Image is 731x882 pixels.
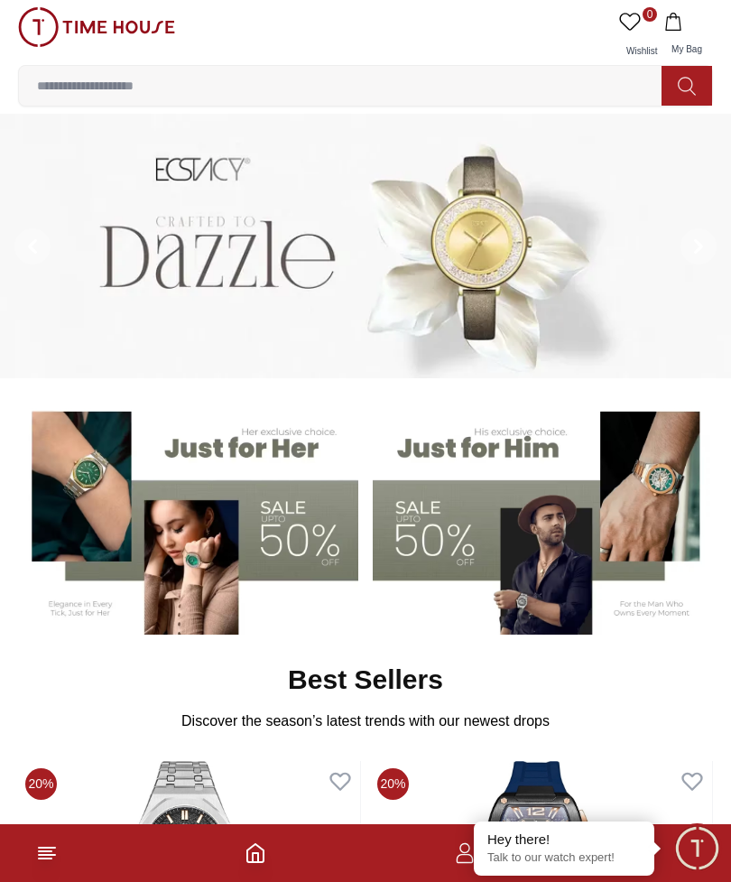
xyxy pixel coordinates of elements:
p: Discover the season’s latest trends with our newest drops [181,710,550,732]
div: Hey there! [487,831,641,849]
a: 0Wishlist [615,7,661,65]
div: Chat Widget [672,823,722,873]
h2: Best Sellers [288,664,443,696]
a: Home [245,842,266,864]
img: ... [18,7,175,47]
span: 0 [643,7,657,22]
p: Talk to our watch expert! [487,850,641,866]
span: My Bag [664,44,709,54]
img: Women's Watches Banner [18,397,358,634]
img: Men's Watches Banner [373,397,713,634]
span: 20% [377,768,409,800]
button: My Bag [661,7,713,65]
span: Wishlist [619,46,664,56]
